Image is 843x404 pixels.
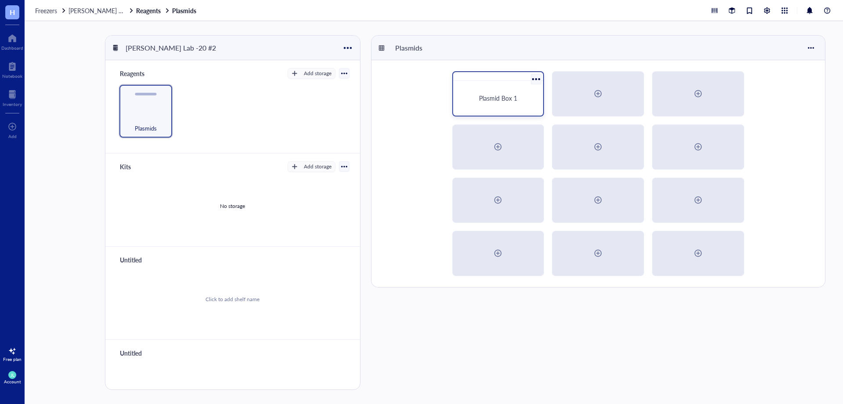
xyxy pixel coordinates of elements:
[479,94,517,102] span: Plasmid Box 1
[116,67,169,80] div: Reagents
[3,87,22,107] a: Inventory
[68,6,148,15] span: [PERSON_NAME] Lab -20 #2
[68,7,134,15] a: [PERSON_NAME] Lab -20 #2
[116,160,169,173] div: Kits
[1,31,23,51] a: Dashboard
[3,357,22,362] div: Free plan
[135,124,157,133] span: Plasmids
[288,68,335,79] button: Add storage
[116,254,169,266] div: Untitled
[116,347,169,359] div: Untitled
[122,40,220,55] div: [PERSON_NAME] Lab -20 #2
[2,73,22,79] div: Notebook
[8,134,17,139] div: Add
[304,69,331,77] div: Add storage
[3,102,22,107] div: Inventory
[35,6,57,15] span: Freezers
[220,202,245,210] div: No storage
[304,163,331,171] div: Add storage
[1,45,23,51] div: Dashboard
[136,7,198,15] a: ReagentsPlasmids
[205,295,259,303] div: Click to add shelf name
[10,7,15,18] span: H
[11,372,14,378] span: JL
[391,40,444,55] div: Plasmids
[4,379,21,384] div: Account
[35,7,67,15] a: Freezers
[288,161,335,172] button: Add storage
[205,389,259,397] div: Click to add shelf name
[2,59,22,79] a: Notebook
